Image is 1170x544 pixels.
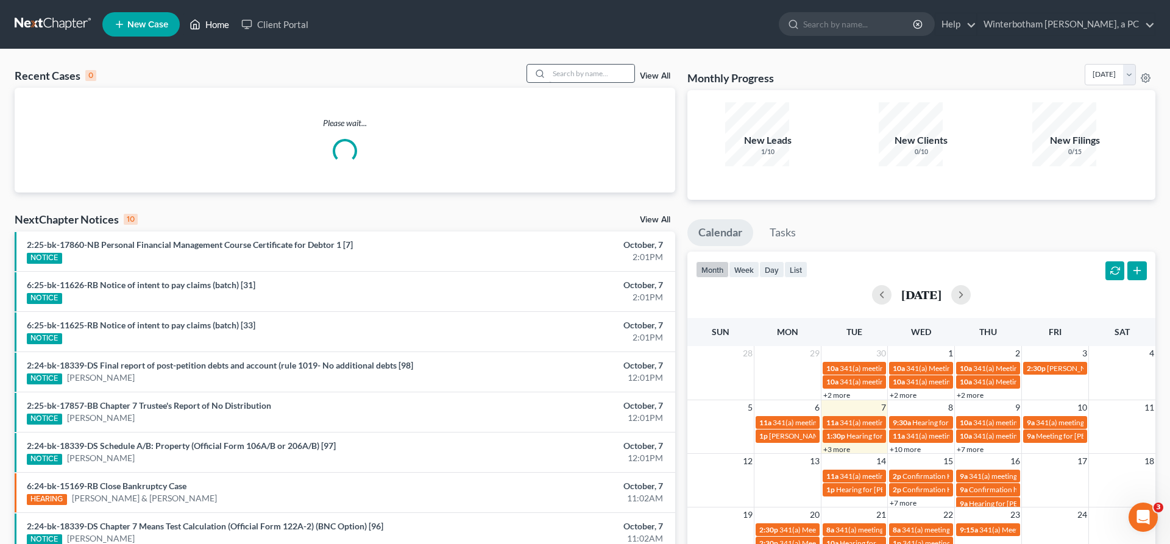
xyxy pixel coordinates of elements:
span: 16 [1009,454,1021,468]
span: 341(a) meeting for [PERSON_NAME] and [PERSON_NAME] [969,472,1158,481]
a: +7 more [957,445,984,454]
a: 6:25-bk-11625-RB Notice of intent to pay claims (batch) [33] [27,320,255,330]
span: 341(a) meeting for [PERSON_NAME] [835,525,953,534]
span: 341(a) meeting for [PERSON_NAME] [PERSON_NAME] and [PERSON_NAME] [902,525,1150,534]
span: New Case [127,20,168,29]
span: 2:30p [1027,364,1046,373]
div: NOTICE [27,454,62,465]
div: 0 [85,70,96,81]
div: New Filings [1032,133,1118,147]
span: 29 [809,346,821,361]
div: October, 7 [459,239,663,251]
a: 2:25-bk-17860-NB Personal Financial Management Course Certificate for Debtor 1 [7] [27,239,353,250]
button: week [729,261,759,278]
div: New Clients [879,133,964,147]
div: 11:02AM [459,492,663,504]
span: Sun [712,327,729,337]
div: NOTICE [27,253,62,264]
div: NOTICE [27,414,62,425]
span: 10a [893,364,905,373]
a: 6:24-bk-15169-RB Close Bankruptcy Case [27,481,186,491]
span: [PERSON_NAME] 341(a) [GEOGRAPHIC_DATA] [769,431,924,440]
div: October, 7 [459,359,663,372]
span: 5 [746,400,754,415]
span: 341(a) meeting for [PERSON_NAME] & [PERSON_NAME] [906,377,1088,386]
span: 9a [960,499,968,508]
span: 8a [893,525,901,534]
span: 8 [947,400,954,415]
div: 2:01PM [459,291,663,303]
span: Mon [777,327,798,337]
a: +2 more [823,390,850,400]
span: 20 [809,507,821,522]
span: 23 [1009,507,1021,522]
div: 2:01PM [459,251,663,263]
span: 341(a) meeting for [PERSON_NAME] [840,418,957,427]
span: 1p [826,485,835,494]
span: Hearing for [PERSON_NAME] [836,485,931,494]
a: 6:25-bk-11626-RB Notice of intent to pay claims (batch) [31] [27,280,255,290]
span: 10a [960,418,972,427]
span: 10a [893,377,905,386]
h3: Monthly Progress [687,71,774,85]
span: 1p [759,431,768,440]
span: 13 [809,454,821,468]
span: 28 [742,346,754,361]
div: NOTICE [27,293,62,304]
a: [PERSON_NAME] [67,452,135,464]
span: Confirmation Hearing for Avinash [PERSON_NAME] [902,485,1069,494]
span: Hearing for [PERSON_NAME] and [PERSON_NAME] [846,431,1013,440]
div: 2:01PM [459,331,663,344]
div: NOTICE [27,373,62,384]
button: month [696,261,729,278]
span: 10a [826,364,838,373]
span: 2:30p [759,525,778,534]
span: 341(a) Meeting for [PERSON_NAME] & [PERSON_NAME] [906,364,1089,373]
span: 2p [893,472,901,481]
span: 21 [875,507,887,522]
a: 2:24-bk-18339-DS Schedule A/B: Property (Official Form 106A/B or 206A/B) [97] [27,440,336,451]
span: 3 [1081,346,1088,361]
div: NextChapter Notices [15,212,138,227]
span: 10a [826,377,838,386]
input: Search by name... [549,65,634,82]
span: 341(a) meeting for [PERSON_NAME] [840,364,957,373]
a: Winterbotham [PERSON_NAME], a PC [977,13,1155,35]
span: 9a [960,472,968,481]
a: Client Portal [235,13,314,35]
span: 10 [1076,400,1088,415]
a: 2:25-bk-17857-BB Chapter 7 Trustee's Report of No Distribution [27,400,271,411]
a: +2 more [890,390,916,400]
span: 341(a) meeting for [PERSON_NAME] [840,377,957,386]
a: [PERSON_NAME] [67,372,135,384]
div: 0/15 [1032,147,1118,157]
span: Thu [979,327,997,337]
span: 9a [1027,418,1035,427]
span: 8a [826,525,834,534]
a: View All [640,216,670,224]
a: 2:24-bk-18339-DS Chapter 7 Means Test Calculation (Official Form 122A-2) (BNC Option) [96] [27,521,383,531]
span: 341(a) Meeting for [PERSON_NAME] and [PERSON_NAME] [979,525,1169,534]
span: Hearing for [PERSON_NAME] and [PERSON_NAME] [969,499,1136,508]
a: +2 more [957,390,984,400]
button: list [784,261,807,278]
span: 341(a) meeting for [PERSON_NAME] [773,418,890,427]
span: Confirmation Hearing for Avinash [PERSON_NAME] [902,472,1069,481]
span: 10a [960,364,972,373]
span: 12 [742,454,754,468]
div: October, 7 [459,400,663,412]
a: View All [640,72,670,80]
div: New Leads [725,133,810,147]
span: 11a [893,431,905,440]
div: October, 7 [459,279,663,291]
div: October, 7 [459,520,663,532]
span: Sat [1115,327,1130,337]
span: 341(a) Meeting for [PERSON_NAME] and [PERSON_NAME] [973,377,1163,386]
a: +10 more [890,445,921,454]
div: October, 7 [459,319,663,331]
span: 6 [814,400,821,415]
div: 1/10 [725,147,810,157]
span: 341(a) meeting for [PERSON_NAME] [840,472,957,481]
span: Wed [911,327,931,337]
input: Search by name... [803,13,915,35]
